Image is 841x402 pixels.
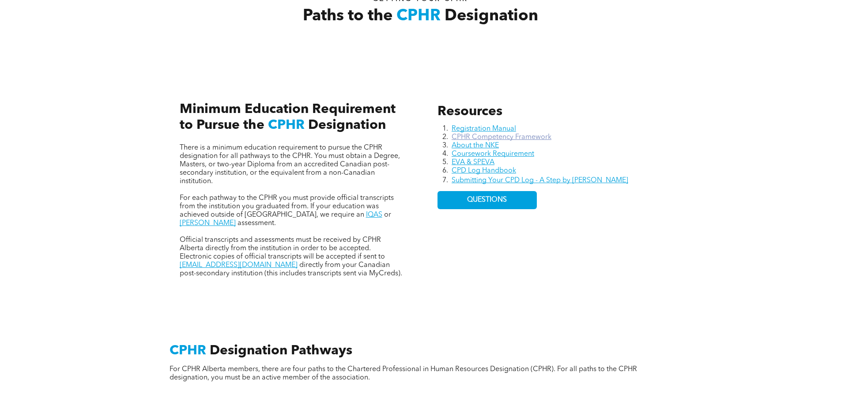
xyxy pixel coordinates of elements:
span: There is a minimum education requirement to pursue the CPHR designation for all pathways to the C... [180,144,400,185]
span: For CPHR Alberta members, there are four paths to the Chartered Professional in Human Resources D... [170,366,637,381]
a: EVA & SPEVA [452,159,494,166]
a: IQAS [366,211,382,218]
a: CPD Log Handbook [452,167,516,174]
span: Official transcripts and assessments must be received by CPHR Alberta directly from the instituti... [180,237,385,260]
span: Minimum Education Requirement to Pursue the [180,103,396,132]
a: Submitting Your CPD Log - A Step by [PERSON_NAME] [452,177,628,184]
a: [PERSON_NAME] [180,220,236,227]
a: About the NKE [452,142,499,149]
span: or [384,211,391,218]
span: Resources [437,105,502,118]
span: assessment. [238,220,276,227]
a: [EMAIL_ADDRESS][DOMAIN_NAME] [180,262,298,269]
span: Designation [445,8,538,24]
a: Registration Manual [452,125,516,132]
span: Designation Pathways [210,344,352,357]
span: Designation [308,119,386,132]
span: CPHR [268,119,305,132]
span: For each pathway to the CPHR you must provide official transcripts from the institution you gradu... [180,195,394,218]
a: Coursework Requirement [452,150,534,158]
span: Paths to the [303,8,392,24]
span: QUESTIONS [467,196,507,204]
span: CPHR [170,344,206,357]
a: CPHR Competency Framework [452,134,551,141]
span: CPHR [396,8,441,24]
a: QUESTIONS [437,191,537,209]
